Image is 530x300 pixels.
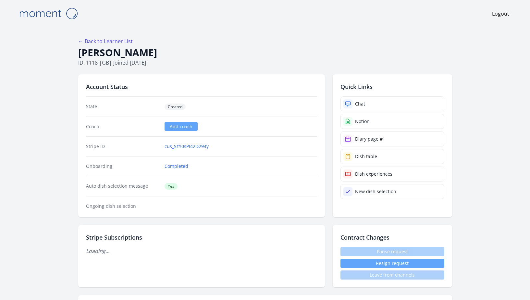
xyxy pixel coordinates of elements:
a: Notion [340,114,444,129]
span: Yes [165,183,178,190]
div: Dish table [355,153,377,160]
dt: State [86,103,160,110]
a: Dish table [340,149,444,164]
button: Resign request [340,259,444,268]
h2: Account Status [86,82,317,91]
dt: Stripe ID [86,143,160,150]
a: Diary page #1 [340,131,444,146]
div: Diary page #1 [355,136,385,142]
img: Moment [16,5,81,22]
span: gb [102,59,109,66]
dt: Coach [86,123,160,130]
div: Dish experiences [355,171,392,177]
h2: Quick Links [340,82,444,91]
h2: Contract Changes [340,233,444,242]
span: Pause request [340,247,444,256]
a: Add coach [165,122,198,131]
p: Loading... [86,247,317,255]
dt: Onboarding [86,163,160,169]
div: New dish selection [355,188,396,195]
a: Dish experiences [340,167,444,181]
dt: Ongoing dish selection [86,203,160,209]
span: Leave from channels [340,270,444,280]
div: Notion [355,118,370,125]
a: New dish selection [340,184,444,199]
p: ID: 1118 | | Joined [DATE] [78,59,452,67]
h2: Stripe Subscriptions [86,233,317,242]
span: Created [165,104,186,110]
a: Logout [492,10,509,18]
dt: Auto dish selection message [86,183,160,190]
h1: [PERSON_NAME] [78,46,452,59]
a: Completed [165,163,188,169]
a: cus_SzY0sPI42D294y [165,143,209,150]
div: Chat [355,101,365,107]
a: ← Back to Learner List [78,38,133,45]
a: Chat [340,96,444,111]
